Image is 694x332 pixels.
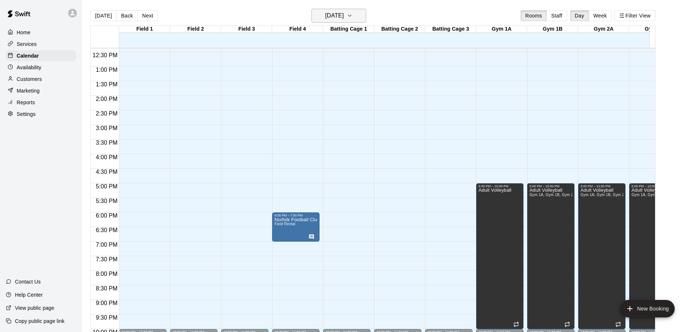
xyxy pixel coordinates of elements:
[6,50,76,61] a: Calendar
[629,183,677,329] div: 5:00 PM – 10:00 PM: Adult Volleyball
[17,40,37,48] p: Services
[94,285,119,292] span: 8:30 PM
[94,212,119,219] span: 6:00 PM
[119,26,170,33] div: Field 1
[94,96,119,102] span: 2:00 PM
[631,193,694,197] span: Gym 1A, Gym 1B, Gym 2A, Gym 2B
[476,183,524,329] div: 5:00 PM – 10:00 PM: Adult Volleyball
[94,256,119,262] span: 7:30 PM
[17,64,42,71] p: Availability
[94,125,119,131] span: 3:00 PM
[94,300,119,306] span: 9:00 PM
[620,300,675,317] button: add
[17,110,36,118] p: Settings
[564,321,570,327] span: Recurring event
[476,26,527,33] div: Gym 1A
[529,193,592,197] span: Gym 1A, Gym 1B, Gym 2A, Gym 2B
[94,110,119,117] span: 2:30 PM
[6,27,76,38] a: Home
[589,10,612,21] button: Week
[91,52,119,58] span: 12:30 PM
[6,97,76,108] a: Reports
[17,75,42,83] p: Customers
[521,10,547,21] button: Rooms
[272,212,319,242] div: 6:00 PM – 7:00 PM: Norfolk Football Club
[578,26,629,33] div: Gym 2A
[615,10,655,21] button: Filter View
[17,52,39,59] p: Calendar
[17,29,31,36] p: Home
[272,26,323,33] div: Field 4
[94,242,119,248] span: 7:00 PM
[6,74,76,85] a: Customers
[513,321,519,327] span: Recurring event
[529,184,572,188] div: 5:00 PM – 10:00 PM
[631,184,674,188] div: 5:00 PM – 10:00 PM
[546,10,567,21] button: Staff
[94,271,119,277] span: 8:00 PM
[94,81,119,87] span: 1:30 PM
[221,26,272,33] div: Field 3
[15,304,54,312] p: View public page
[309,234,314,240] svg: Has notes
[615,321,621,327] span: Recurring event
[90,10,117,21] button: [DATE]
[6,62,76,73] a: Availability
[274,214,317,217] div: 6:00 PM – 7:00 PM
[527,26,578,33] div: Gym 1B
[580,193,643,197] span: Gym 1A, Gym 1B, Gym 2A, Gym 2B
[6,109,76,120] a: Settings
[94,154,119,160] span: 4:00 PM
[17,99,35,106] p: Reports
[94,315,119,321] span: 9:30 PM
[478,184,521,188] div: 5:00 PM – 10:00 PM
[527,183,575,329] div: 5:00 PM – 10:00 PM: Adult Volleyball
[578,183,626,329] div: 5:00 PM – 10:00 PM: Adult Volleyball
[94,227,119,233] span: 6:30 PM
[6,85,76,96] a: Marketing
[94,67,119,73] span: 1:00 PM
[94,169,119,175] span: 4:30 PM
[15,291,43,298] p: Help Center
[629,26,680,33] div: Gym 2B
[325,11,344,21] h6: [DATE]
[570,10,589,21] button: Day
[170,26,221,33] div: Field 2
[116,10,138,21] button: Back
[274,222,295,226] span: Field Rental
[580,184,623,188] div: 5:00 PM – 10:00 PM
[425,26,476,33] div: Batting Cage 3
[94,140,119,146] span: 3:30 PM
[137,10,158,21] button: Next
[15,317,64,325] p: Copy public page link
[15,278,41,285] p: Contact Us
[374,26,425,33] div: Batting Cage 2
[94,198,119,204] span: 5:30 PM
[6,39,76,50] a: Services
[94,183,119,190] span: 5:00 PM
[323,26,374,33] div: Batting Cage 1
[311,9,366,23] button: [DATE]
[17,87,40,94] p: Marketing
